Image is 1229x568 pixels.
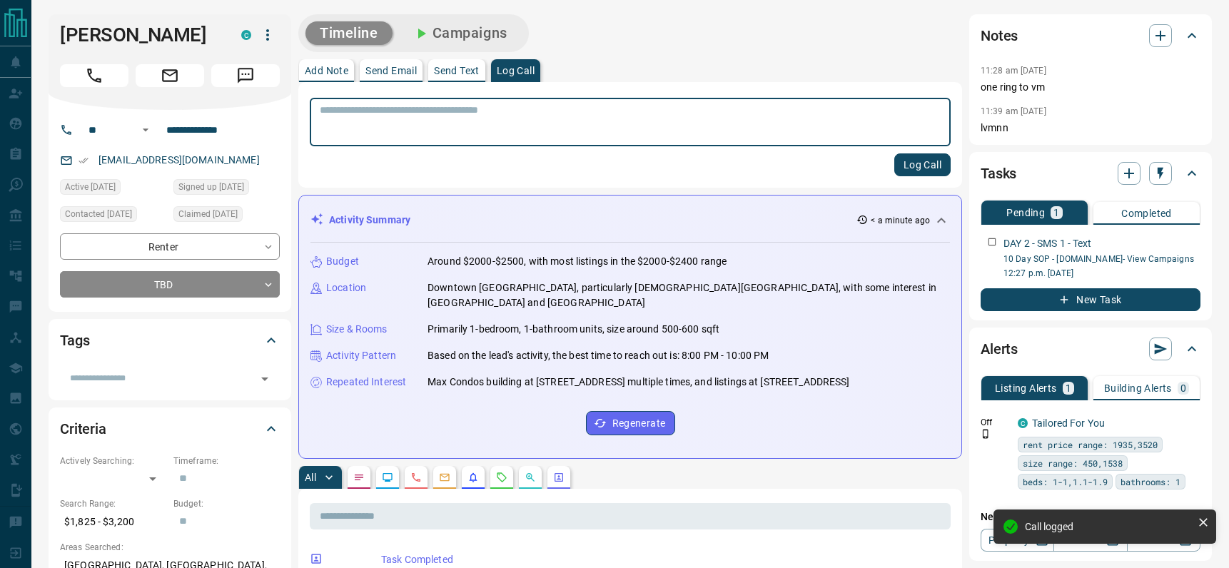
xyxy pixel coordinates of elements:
[1053,208,1059,218] p: 1
[981,19,1200,53] div: Notes
[326,254,359,269] p: Budget
[428,348,769,363] p: Based on the lead's activity, the best time to reach out is: 8:00 PM - 10:00 PM
[211,64,280,87] span: Message
[1121,208,1172,218] p: Completed
[1023,437,1158,452] span: rent price range: 1935,3520
[410,472,422,483] svg: Calls
[60,233,280,260] div: Renter
[1003,267,1200,280] p: 12:27 p.m. [DATE]
[326,322,388,337] p: Size & Rooms
[305,66,348,76] p: Add Note
[137,121,154,138] button: Open
[1023,456,1123,470] span: size range: 450,1538
[136,64,204,87] span: Email
[65,180,116,194] span: Active [DATE]
[981,529,1054,552] a: Property
[60,24,220,46] h1: [PERSON_NAME]
[353,472,365,483] svg: Notes
[439,472,450,483] svg: Emails
[178,207,238,221] span: Claimed [DATE]
[305,21,393,45] button: Timeline
[981,288,1200,311] button: New Task
[326,375,406,390] p: Repeated Interest
[981,121,1200,136] p: lvmnn
[173,206,280,226] div: Wed Aug 13 2025
[60,412,280,446] div: Criteria
[981,162,1016,185] h2: Tasks
[79,156,88,166] svg: Email Verified
[60,64,128,87] span: Call
[981,509,1200,524] p: New Alert:
[60,541,280,554] p: Areas Searched:
[1032,417,1105,429] a: Tailored For You
[981,429,991,439] svg: Push Notification Only
[995,383,1057,393] p: Listing Alerts
[326,348,396,363] p: Activity Pattern
[60,179,166,199] div: Sat Aug 16 2025
[60,497,166,510] p: Search Range:
[1180,383,1186,393] p: 0
[428,375,850,390] p: Max Condos building at [STREET_ADDRESS] multiple times, and listings at [STREET_ADDRESS]
[981,66,1046,76] p: 11:28 am [DATE]
[382,472,393,483] svg: Lead Browsing Activity
[1104,383,1172,393] p: Building Alerts
[60,417,106,440] h2: Criteria
[98,154,260,166] a: [EMAIL_ADDRESS][DOMAIN_NAME]
[1003,236,1092,251] p: DAY 2 - SMS 1 - Text
[1006,208,1045,218] p: Pending
[434,66,480,76] p: Send Text
[981,80,1200,95] p: one ring to vm
[981,156,1200,191] div: Tasks
[871,214,930,227] p: < a minute ago
[1121,475,1180,489] span: bathrooms: 1
[329,213,410,228] p: Activity Summary
[467,472,479,483] svg: Listing Alerts
[173,455,280,467] p: Timeframe:
[65,207,132,221] span: Contacted [DATE]
[398,21,522,45] button: Campaigns
[60,510,166,534] p: $1,825 - $3,200
[981,106,1046,116] p: 11:39 am [DATE]
[1023,475,1108,489] span: beds: 1-1,1.1-1.9
[381,552,945,567] p: Task Completed
[60,455,166,467] p: Actively Searching:
[496,472,507,483] svg: Requests
[60,206,166,226] div: Thu Aug 14 2025
[586,411,675,435] button: Regenerate
[894,153,951,176] button: Log Call
[60,323,280,357] div: Tags
[241,30,251,40] div: condos.ca
[326,280,366,295] p: Location
[60,271,280,298] div: TBD
[255,369,275,389] button: Open
[1003,254,1194,264] a: 10 Day SOP - [DOMAIN_NAME]- View Campaigns
[525,472,536,483] svg: Opportunities
[428,254,727,269] p: Around $2000-$2500, with most listings in the $2000-$2400 range
[981,24,1018,47] h2: Notes
[428,322,719,337] p: Primarily 1-bedroom, 1-bathroom units, size around 500-600 sqft
[553,472,565,483] svg: Agent Actions
[365,66,417,76] p: Send Email
[173,497,280,510] p: Budget:
[981,332,1200,366] div: Alerts
[1066,383,1071,393] p: 1
[1025,521,1192,532] div: Call logged
[497,66,535,76] p: Log Call
[310,207,950,233] div: Activity Summary< a minute ago
[178,180,244,194] span: Signed up [DATE]
[173,179,280,199] div: Mon Aug 11 2025
[981,338,1018,360] h2: Alerts
[1018,418,1028,428] div: condos.ca
[428,280,950,310] p: Downtown [GEOGRAPHIC_DATA], particularly [DEMOGRAPHIC_DATA][GEOGRAPHIC_DATA], with some interest ...
[305,472,316,482] p: All
[60,329,89,352] h2: Tags
[981,416,1009,429] p: Off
